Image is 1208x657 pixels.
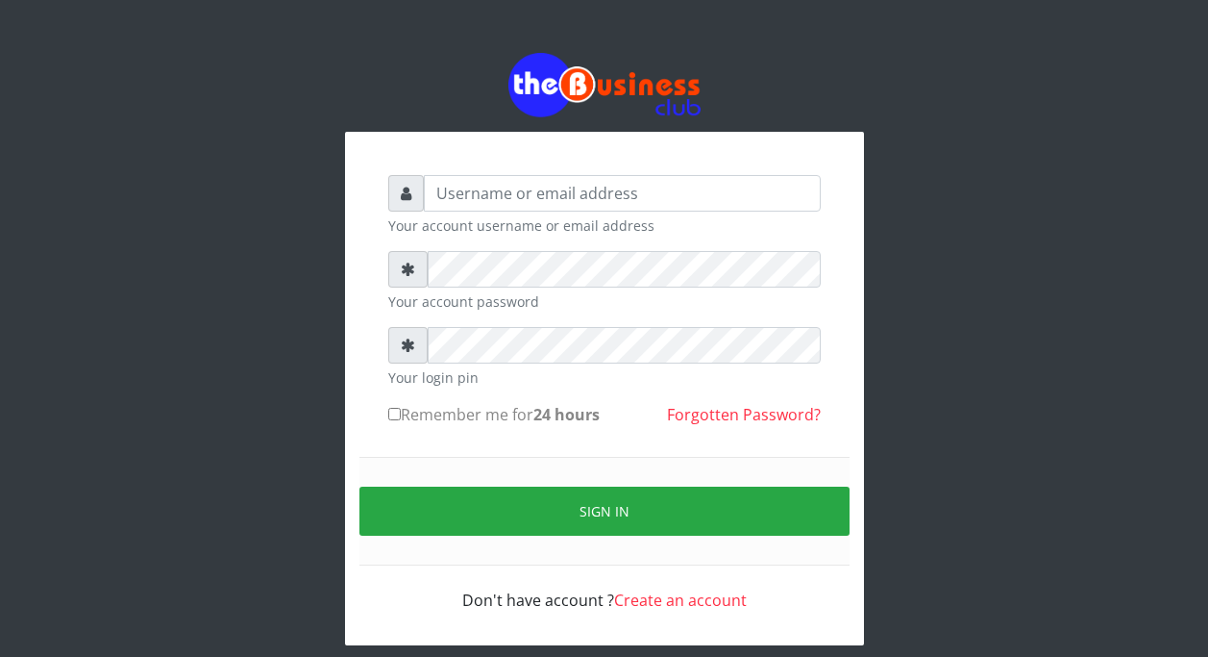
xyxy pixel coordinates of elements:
[388,367,821,388] small: Your login pin
[388,408,401,420] input: Remember me for24 hours
[388,215,821,236] small: Your account username or email address
[667,404,821,425] a: Forgotten Password?
[388,566,821,612] div: Don't have account ?
[424,175,821,212] input: Username or email address
[388,291,821,312] small: Your account password
[388,403,600,426] label: Remember me for
[533,404,600,425] b: 24 hours
[359,487,850,536] button: Sign in
[614,590,747,611] a: Create an account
